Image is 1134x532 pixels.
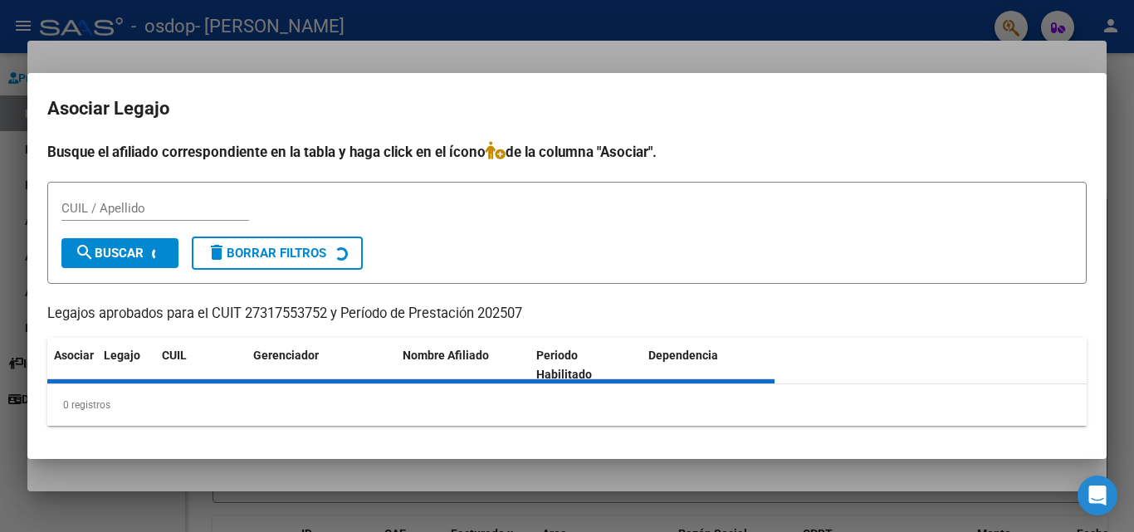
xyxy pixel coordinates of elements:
datatable-header-cell: Legajo [97,338,155,393]
div: 0 registros [47,384,1087,426]
span: Legajo [104,349,140,362]
datatable-header-cell: Asociar [47,338,97,393]
span: Buscar [75,246,144,261]
h4: Busque el afiliado correspondiente en la tabla y haga click en el ícono de la columna "Asociar". [47,141,1087,163]
mat-icon: search [75,242,95,262]
span: CUIL [162,349,187,362]
span: Dependencia [648,349,718,362]
mat-icon: delete [207,242,227,262]
button: Buscar [61,238,178,268]
h2: Asociar Legajo [47,93,1087,124]
span: Periodo Habilitado [536,349,592,381]
datatable-header-cell: Nombre Afiliado [396,338,530,393]
datatable-header-cell: Gerenciador [247,338,396,393]
datatable-header-cell: Periodo Habilitado [530,338,642,393]
datatable-header-cell: Dependencia [642,338,775,393]
span: Asociar [54,349,94,362]
span: Gerenciador [253,349,319,362]
datatable-header-cell: CUIL [155,338,247,393]
p: Legajos aprobados para el CUIT 27317553752 y Período de Prestación 202507 [47,304,1087,325]
button: Borrar Filtros [192,237,363,270]
span: Nombre Afiliado [403,349,489,362]
div: Open Intercom Messenger [1078,476,1117,515]
span: Borrar Filtros [207,246,326,261]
